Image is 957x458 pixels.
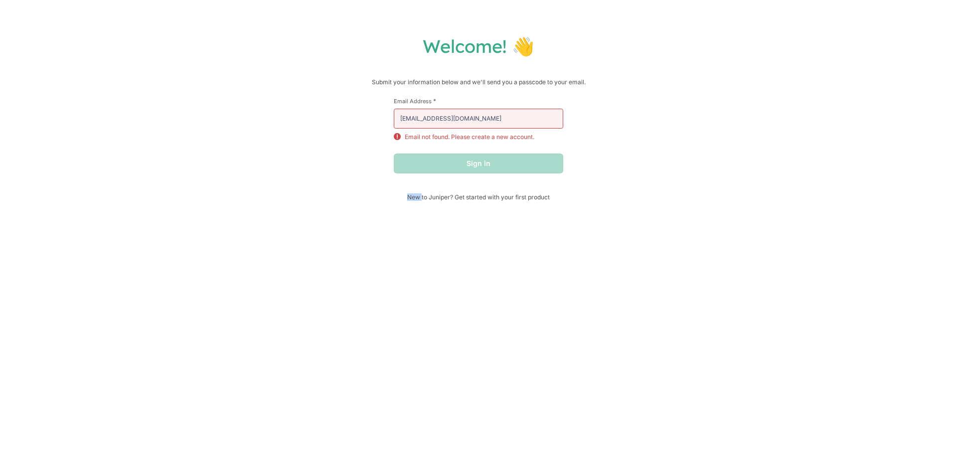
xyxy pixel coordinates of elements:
label: Email Address [394,97,563,105]
span: New to Juniper? Get started with your first product [394,193,563,201]
p: Submit your information below and we'll send you a passcode to your email. [10,77,947,87]
input: email@example.com [394,109,563,129]
span: This field is required. [433,97,436,105]
h1: Welcome! 👋 [10,35,947,57]
p: Email not found. Please create a new account. [405,133,534,142]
